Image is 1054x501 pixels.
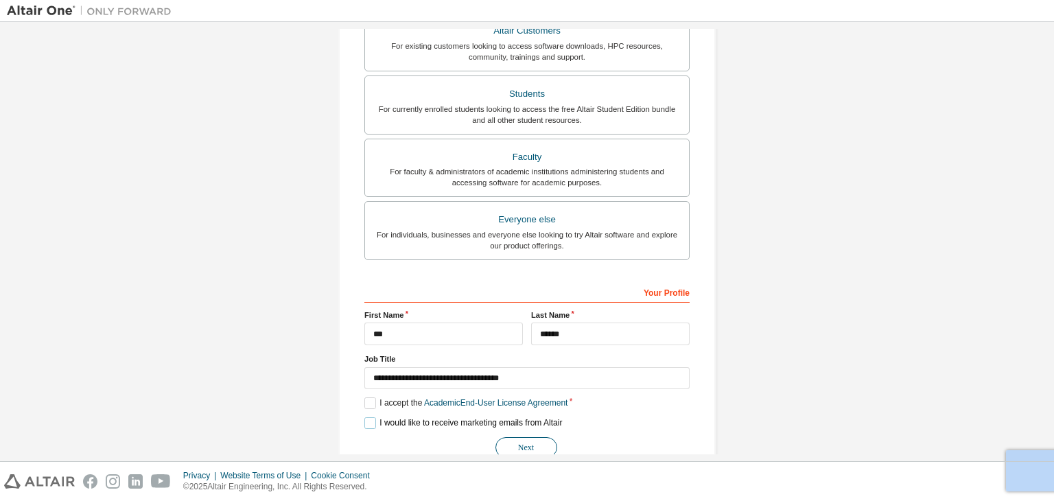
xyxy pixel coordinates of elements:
[531,310,690,321] label: Last Name
[373,210,681,229] div: Everyone else
[364,417,562,429] label: I would like to receive marketing emails from Altair
[364,353,690,364] label: Job Title
[83,474,97,489] img: facebook.svg
[373,84,681,104] div: Students
[373,40,681,62] div: For existing customers looking to access software downloads, HPC resources, community, trainings ...
[373,166,681,188] div: For faculty & administrators of academic institutions administering students and accessing softwa...
[311,470,377,481] div: Cookie Consent
[7,4,178,18] img: Altair One
[183,470,220,481] div: Privacy
[106,474,120,489] img: instagram.svg
[373,229,681,251] div: For individuals, businesses and everyone else looking to try Altair software and explore our prod...
[4,474,75,489] img: altair_logo.svg
[373,21,681,40] div: Altair Customers
[220,470,311,481] div: Website Terms of Use
[364,310,523,321] label: First Name
[495,437,557,458] button: Next
[424,398,567,408] a: Academic End-User License Agreement
[128,474,143,489] img: linkedin.svg
[373,104,681,126] div: For currently enrolled students looking to access the free Altair Student Edition bundle and all ...
[373,148,681,167] div: Faculty
[364,397,567,409] label: I accept the
[151,474,171,489] img: youtube.svg
[364,281,690,303] div: Your Profile
[183,481,378,493] p: © 2025 Altair Engineering, Inc. All Rights Reserved.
